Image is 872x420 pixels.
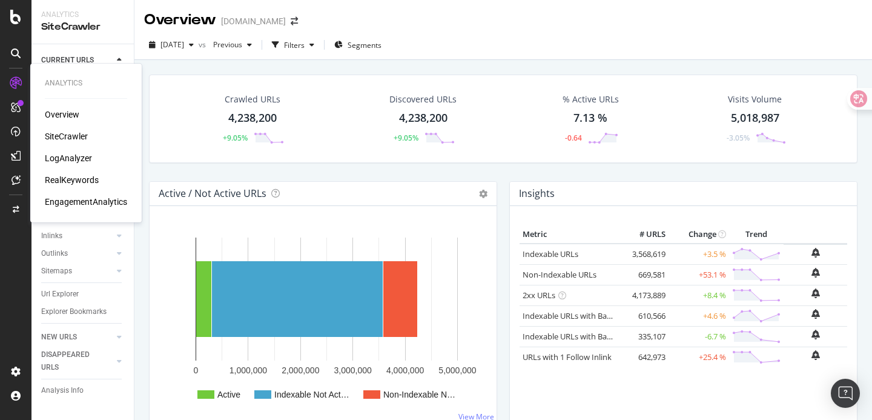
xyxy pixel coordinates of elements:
[223,133,248,143] div: +9.05%
[669,326,729,347] td: -6.7 %
[386,365,424,375] text: 4,000,000
[291,17,298,25] div: arrow-right-arrow-left
[41,305,107,318] div: Explorer Bookmarks
[208,35,257,55] button: Previous
[144,10,216,30] div: Overview
[334,365,372,375] text: 3,000,000
[329,35,386,55] button: Segments
[41,288,79,301] div: Url Explorer
[160,39,184,50] span: 2025 Aug. 4th
[221,15,286,27] div: [DOMAIN_NAME]
[45,78,127,88] div: Analytics
[225,93,280,105] div: Crawled URLs
[620,305,669,326] td: 610,566
[45,152,92,164] a: LogAnalyzer
[41,265,72,278] div: Sitemaps
[728,93,782,105] div: Visits Volume
[41,54,113,67] a: CURRENT URLS
[620,244,669,265] td: 3,568,619
[208,39,242,50] span: Previous
[811,350,820,360] div: bell-plus
[519,185,555,202] h4: Insights
[267,35,319,55] button: Filters
[811,330,820,339] div: bell-plus
[389,93,457,105] div: Discovered URLs
[811,288,820,298] div: bell-plus
[41,384,125,397] a: Analysis Info
[669,264,729,285] td: +53.1 %
[565,133,582,143] div: -0.64
[41,230,113,242] a: Inlinks
[41,305,125,318] a: Explorer Bookmarks
[811,268,820,278] div: bell-plus
[159,185,266,202] h4: Active / Not Active URLs
[159,225,487,415] svg: A chart.
[399,110,448,126] div: 4,238,200
[438,365,476,375] text: 5,000,000
[217,390,240,399] text: Active
[669,347,729,367] td: +25.4 %
[620,347,669,367] td: 642,973
[41,247,113,260] a: Outlinks
[194,365,199,375] text: 0
[144,35,199,55] button: [DATE]
[523,269,596,280] a: Non-Indexable URLs
[228,110,277,126] div: 4,238,200
[230,365,267,375] text: 1,000,000
[523,352,612,362] a: URLs with 1 Follow Inlink
[563,93,619,105] div: % Active URLs
[620,264,669,285] td: 669,581
[41,265,113,278] a: Sitemaps
[669,225,729,244] th: Change
[41,348,113,374] a: DISAPPEARED URLS
[284,40,305,50] div: Filters
[41,247,68,260] div: Outlinks
[41,384,84,397] div: Analysis Info
[620,285,669,305] td: 4,173,889
[831,379,860,408] div: Open Intercom Messenger
[348,40,381,50] span: Segments
[669,305,729,326] td: +4.6 %
[811,309,820,319] div: bell-plus
[729,225,784,244] th: Trend
[620,326,669,347] td: 335,107
[45,130,88,142] a: SiteCrawler
[274,390,349,399] text: Indexable Not Act…
[479,190,487,198] i: Options
[520,225,620,244] th: Metric
[669,285,729,305] td: +8.4 %
[41,10,124,20] div: Analytics
[45,108,79,121] a: Overview
[41,331,77,344] div: NEW URLS
[731,110,779,126] div: 5,018,987
[383,390,455,399] text: Non-Indexable N…
[669,244,729,265] td: +3.5 %
[41,230,62,242] div: Inlinks
[199,39,208,50] span: vs
[523,310,624,321] a: Indexable URLs with Bad H1
[523,290,555,301] a: 2xx URLs
[523,248,578,259] a: Indexable URLs
[41,331,113,344] a: NEW URLS
[523,331,655,342] a: Indexable URLs with Bad Description
[573,110,607,126] div: 7.13 %
[727,133,750,143] div: -3.05%
[811,248,820,258] div: bell-plus
[41,288,125,301] a: Url Explorer
[45,174,99,186] a: RealKeywords
[41,54,94,67] div: CURRENT URLS
[620,225,669,244] th: # URLS
[282,365,319,375] text: 2,000,000
[41,20,124,34] div: SiteCrawler
[41,348,102,374] div: DISAPPEARED URLS
[45,196,127,208] a: EngagementAnalytics
[394,133,418,143] div: +9.05%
